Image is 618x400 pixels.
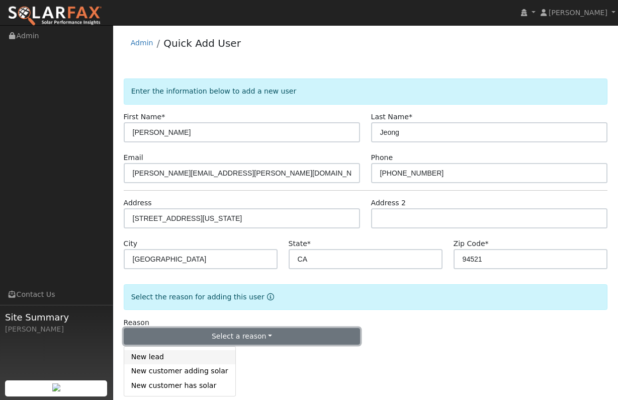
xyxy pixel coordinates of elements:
label: State [289,238,311,249]
span: Required [409,113,412,121]
a: Admin [131,39,153,47]
span: Required [485,239,489,248]
a: Reason for new user [264,293,274,301]
a: New lead [124,350,235,364]
a: New customer has solar [124,378,235,392]
img: SolarFax [8,6,102,27]
button: Select a reason [124,328,361,345]
label: Email [124,152,143,163]
div: Select the reason for adding this user [124,284,608,310]
label: First Name [124,112,165,122]
div: [PERSON_NAME] [5,324,108,335]
label: Reason [124,317,149,328]
span: Required [161,113,165,121]
label: Address [124,198,152,208]
div: Enter the information below to add a new user [124,78,608,104]
label: Last Name [371,112,412,122]
label: Zip Code [454,238,489,249]
img: retrieve [52,383,60,391]
span: Site Summary [5,310,108,324]
span: Required [307,239,311,248]
span: [PERSON_NAME] [549,9,607,17]
a: Quick Add User [163,37,241,49]
label: Phone [371,152,393,163]
label: City [124,238,138,249]
label: Address 2 [371,198,406,208]
a: New customer adding solar [124,364,235,378]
